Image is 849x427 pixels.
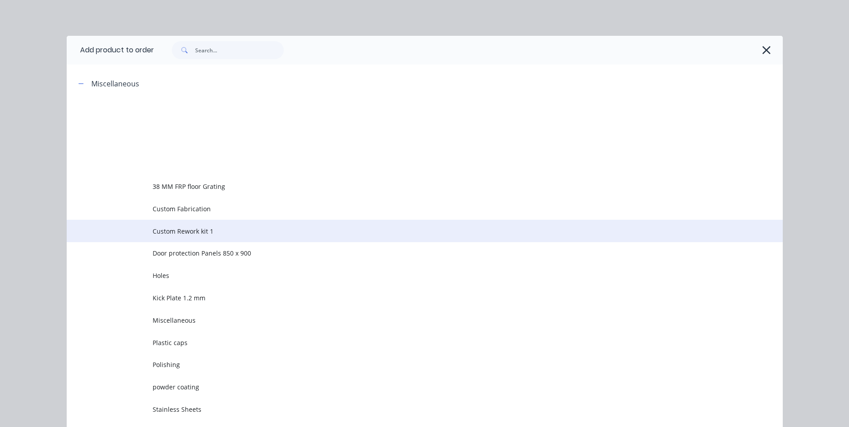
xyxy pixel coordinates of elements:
[153,182,657,191] span: 38 MM FRP floor Grating
[153,338,657,347] span: Plastic caps
[153,360,657,369] span: Polishing
[153,382,657,392] span: powder coating
[67,36,154,64] div: Add product to order
[195,41,284,59] input: Search...
[153,405,657,414] span: Stainless Sheets
[153,316,657,325] span: Miscellaneous
[91,78,139,89] div: Miscellaneous
[153,271,657,280] span: Holes
[153,226,657,236] span: Custom Rework kit 1
[153,248,657,258] span: Door protection Panels 850 x 900
[153,293,657,303] span: Kick Plate 1.2 mm
[153,204,657,213] span: Custom Fabrication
